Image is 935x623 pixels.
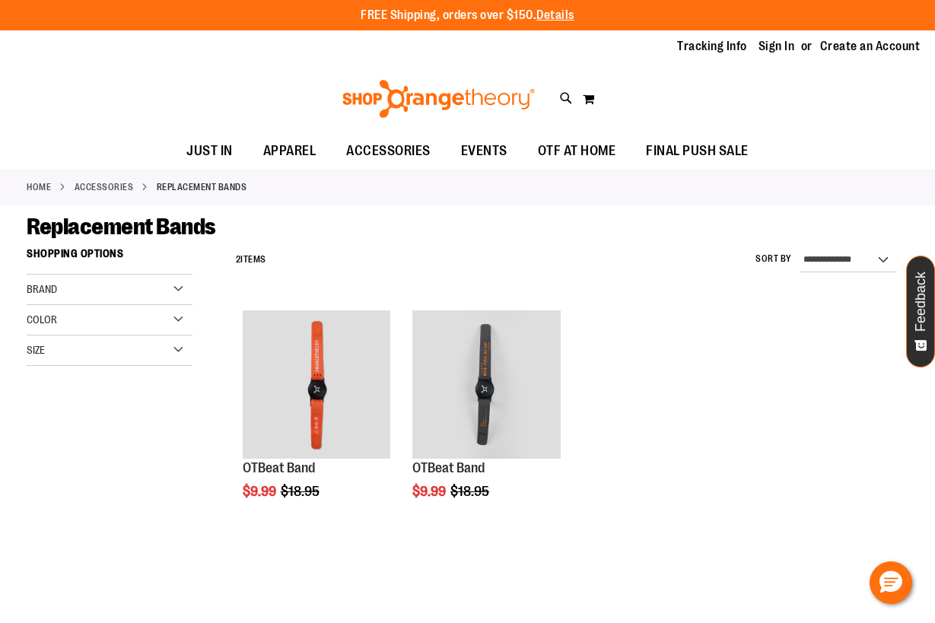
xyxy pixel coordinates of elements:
strong: Replacement Bands [157,180,247,194]
span: $9.99 [412,484,448,499]
a: ACCESSORIES [75,180,134,194]
a: OTBeat Band [243,460,315,475]
span: $18.95 [450,484,491,499]
a: APPAREL [248,134,332,169]
span: $9.99 [243,484,278,499]
a: FINAL PUSH SALE [631,134,764,169]
a: Details [536,8,574,22]
a: Tracking Info [677,38,747,55]
span: ACCESSORIES [346,134,431,168]
a: Sign In [758,38,795,55]
span: Brand [27,283,57,295]
a: OTF AT HOME [523,134,631,169]
span: OTF AT HOME [538,134,616,168]
span: FINAL PUSH SALE [646,134,749,168]
h2: Items [236,248,266,272]
div: product [405,303,568,537]
p: FREE Shipping, orders over $150. [361,7,574,24]
span: EVENTS [461,134,507,168]
a: JUST IN [171,134,248,169]
a: OTBeat Band [412,310,561,461]
span: APPAREL [263,134,316,168]
button: Hello, have a question? Let’s chat. [870,561,912,604]
a: OTBeat Band [243,310,391,461]
a: Create an Account [820,38,921,55]
img: Shop Orangetheory [340,80,537,118]
span: Feedback [914,272,928,332]
div: product [235,303,399,537]
strong: Shopping Options [27,240,192,275]
span: Color [27,313,57,326]
label: Sort By [755,253,792,265]
a: EVENTS [446,134,523,169]
img: OTBeat Band [412,310,561,459]
a: OTBeat Band [412,460,485,475]
a: ACCESSORIES [331,134,446,168]
span: $18.95 [281,484,322,499]
span: JUST IN [186,134,233,168]
span: Replacement Bands [27,214,216,240]
span: 2 [236,254,241,265]
img: OTBeat Band [243,310,391,459]
button: Feedback - Show survey [906,256,935,367]
span: Size [27,344,45,356]
a: Home [27,180,51,194]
